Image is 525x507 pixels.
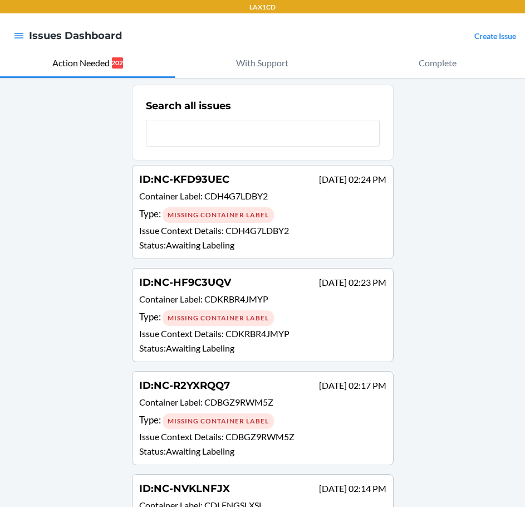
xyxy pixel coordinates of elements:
[163,413,274,429] div: Missing Container Label
[139,224,386,237] p: Issue Context Details :
[225,328,290,339] span: CDKRBR4JMYP
[175,49,350,78] button: With Support
[139,481,230,496] h4: ID :
[319,173,386,186] p: [DATE] 02:24 PM
[52,56,110,70] p: Action Needed
[139,378,230,393] h4: ID :
[154,379,230,392] span: NC-R2YXRQQ7
[319,379,386,392] p: [DATE] 02:17 PM
[474,31,516,41] a: Create Issue
[225,431,295,442] span: CDBGZ9RWM5Z
[139,430,386,443] p: Issue Context Details :
[163,207,274,223] div: Missing Container Label
[139,413,386,429] div: Type :
[139,396,386,412] p: Container Label :
[319,482,386,495] p: [DATE] 02:14 PM
[154,276,231,289] span: NC-HF9C3UQV
[204,294,268,304] span: CDKRBR4JMYP
[139,275,231,290] h4: ID :
[139,310,386,326] div: Type :
[112,57,123,69] p: 202
[146,99,231,113] h2: Search all issues
[249,2,276,12] p: LAX1CD
[29,28,122,43] h4: Issues Dashboard
[139,207,386,223] div: Type :
[139,292,386,309] p: Container Label :
[204,191,268,201] span: CDH4G7LDBY2
[319,276,386,289] p: [DATE] 02:23 PM
[139,445,386,458] p: Status : Awaiting Labeling
[132,165,394,259] a: ID:NC-KFD93UEC[DATE] 02:24 PMContainer Label: CDH4G7LDBY2Type: Missing Container LabelIssue Conte...
[204,397,273,407] span: CDBGZ9RWM5Z
[419,56,457,70] p: Complete
[154,482,230,495] span: NC-NVKLNFJX
[132,268,394,362] a: ID:NC-HF9C3UQV[DATE] 02:23 PMContainer Label: CDKRBR4JMYPType: Missing Container LabelIssue Conte...
[132,371,394,465] a: ID:NC-R2YXRQQ7[DATE] 02:17 PMContainer Label: CDBGZ9RWM5ZType: Missing Container LabelIssue Conte...
[139,189,386,206] p: Container Label :
[225,225,289,236] span: CDH4G7LDBY2
[236,56,288,70] p: With Support
[139,172,229,187] h4: ID :
[139,342,386,355] p: Status : Awaiting Labeling
[139,238,386,252] p: Status : Awaiting Labeling
[154,173,229,186] span: NC-KFD93UEC
[139,327,386,340] p: Issue Context Details :
[350,49,525,78] button: Complete
[163,310,274,326] div: Missing Container Label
